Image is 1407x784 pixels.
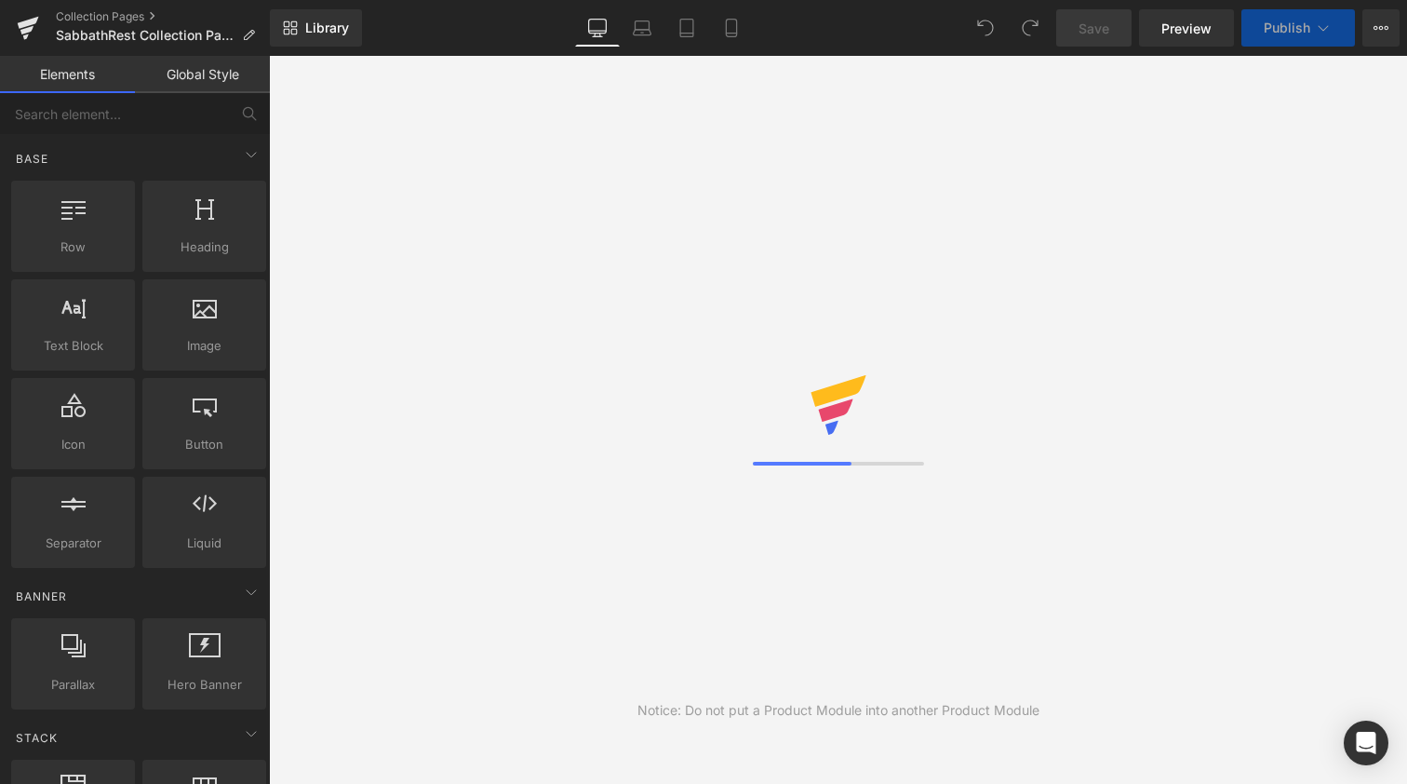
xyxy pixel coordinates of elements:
button: Redo [1012,9,1049,47]
span: Heading [148,237,261,257]
a: Desktop [575,9,620,47]
a: Tablet [664,9,709,47]
span: Text Block [17,336,129,356]
button: More [1362,9,1400,47]
span: SabbathRest Collection Page [56,28,234,43]
span: Base [14,150,50,168]
span: Save [1079,19,1109,38]
div: Open Intercom Messenger [1344,721,1388,765]
span: Image [148,336,261,356]
button: Publish [1241,9,1355,47]
a: New Library [270,9,362,47]
span: Parallax [17,675,129,695]
a: Mobile [709,9,754,47]
a: Collection Pages [56,9,270,24]
span: Publish [1264,20,1310,35]
button: Undo [967,9,1004,47]
span: Icon [17,435,129,454]
span: Separator [17,534,129,553]
span: Library [305,20,349,36]
span: Banner [14,588,69,605]
a: Laptop [620,9,664,47]
span: Liquid [148,534,261,553]
span: Stack [14,729,60,747]
a: Global Style [135,56,270,93]
span: Row [17,237,129,257]
a: Preview [1139,9,1234,47]
div: Notice: Do not put a Product Module into another Product Module [637,700,1039,721]
span: Button [148,435,261,454]
span: Hero Banner [148,675,261,695]
span: Preview [1161,19,1212,38]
